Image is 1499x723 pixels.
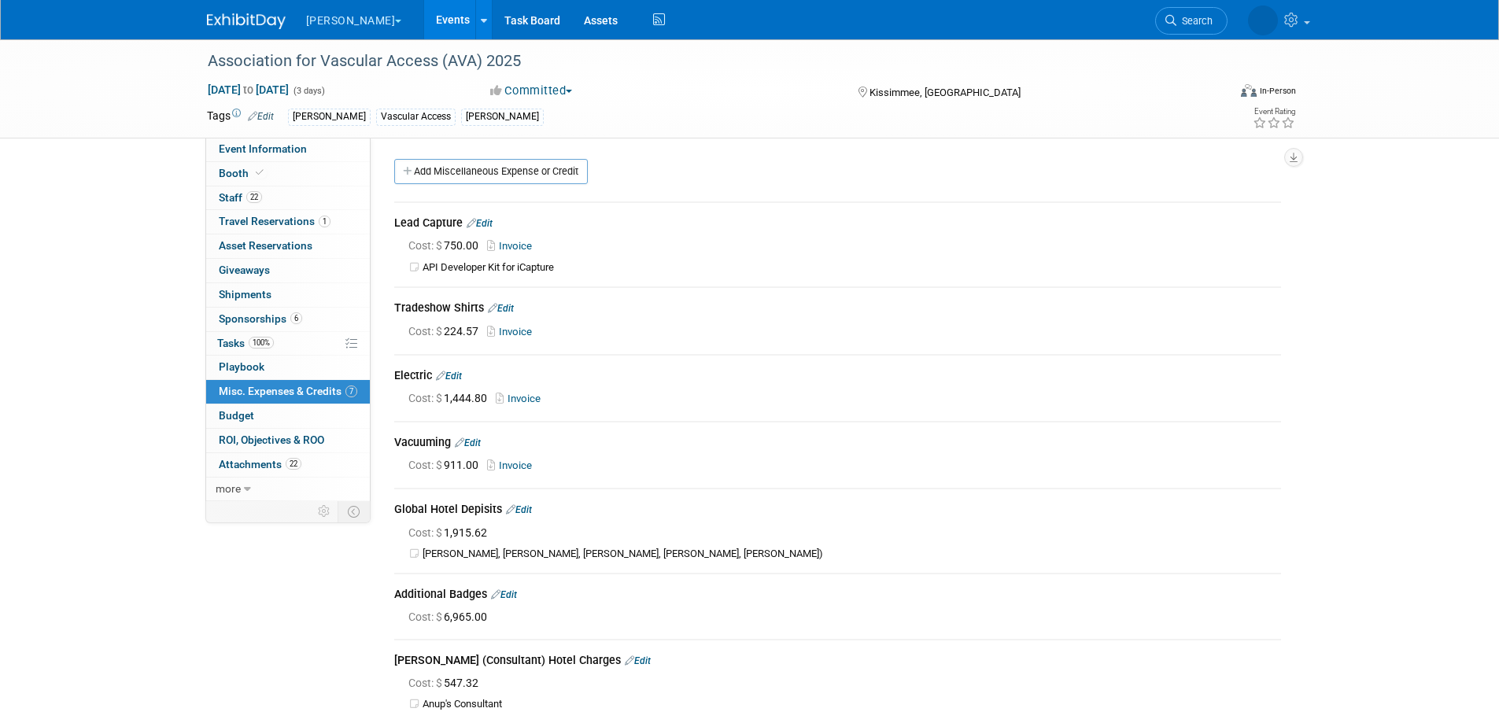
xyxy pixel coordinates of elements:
[246,191,262,203] span: 22
[311,501,338,522] td: Personalize Event Tab Strip
[206,259,370,282] a: Giveaways
[485,83,578,99] button: Committed
[455,437,481,448] a: Edit
[207,83,290,97] span: [DATE] [DATE]
[408,239,485,252] span: 750.00
[394,652,1281,671] div: [PERSON_NAME] (Consultant) Hotel Charges
[319,216,330,227] span: 1
[288,109,371,125] div: [PERSON_NAME]
[1259,85,1296,97] div: In-Person
[206,356,370,379] a: Playbook
[206,138,370,161] a: Event Information
[206,308,370,331] a: Sponsorships6
[408,459,485,471] span: 911.00
[256,168,264,177] i: Booth reservation complete
[394,434,1281,453] div: Vacuuming
[219,239,312,252] span: Asset Reservations
[408,610,444,623] span: Cost: $
[506,504,532,515] a: Edit
[206,283,370,307] a: Shipments
[461,109,544,125] div: [PERSON_NAME]
[219,167,267,179] span: Booth
[394,367,1281,386] div: Electric
[219,288,271,301] span: Shipments
[423,698,1281,711] td: Anup's Consultant
[292,86,325,96] span: (3 days)
[345,385,357,397] span: 7
[408,459,444,471] span: Cost: $
[376,109,456,125] div: Vascular Access
[869,87,1021,98] span: Kissimmee, [GEOGRAPHIC_DATA]
[1248,6,1278,35] img: Dawn Brown
[206,380,370,404] a: Misc. Expenses & Credits7
[206,186,370,210] a: Staff22
[408,677,485,689] span: 547.32
[394,215,1281,234] div: Lead Capture
[219,385,357,397] span: Misc. Expenses & Credits
[241,83,256,96] span: to
[206,404,370,428] a: Budget
[1241,84,1257,97] img: Format-Inperson.png
[219,433,324,446] span: ROI, Objectives & ROO
[1155,7,1228,35] a: Search
[1253,108,1295,116] div: Event Rating
[436,371,462,382] a: Edit
[219,458,301,470] span: Attachments
[216,482,241,495] span: more
[488,303,514,314] a: Edit
[248,111,274,122] a: Edit
[219,312,302,325] span: Sponsorships
[1135,82,1297,105] div: Event Format
[408,239,444,252] span: Cost: $
[219,409,254,422] span: Budget
[408,526,444,539] span: Cost: $
[206,234,370,258] a: Asset Reservations
[496,393,547,404] a: Invoice
[1176,15,1213,27] span: Search
[249,337,274,349] span: 100%
[206,162,370,186] a: Booth
[408,610,493,623] span: 6,965.00
[207,13,286,29] img: ExhibitDay
[408,325,444,338] span: Cost: $
[206,332,370,356] a: Tasks100%
[408,392,493,404] span: 1,444.80
[217,337,274,349] span: Tasks
[408,392,444,404] span: Cost: $
[394,300,1281,319] div: Tradeshow Shirts
[206,453,370,477] a: Attachments22
[408,526,493,539] span: 1,915.62
[394,159,588,184] a: Add Miscellaneous Expense or Credit
[219,142,307,155] span: Event Information
[423,548,1281,561] td: [PERSON_NAME], [PERSON_NAME], [PERSON_NAME], [PERSON_NAME], [PERSON_NAME])
[207,108,274,126] td: Tags
[219,264,270,276] span: Giveaways
[487,240,538,252] a: Invoice
[467,218,493,229] a: Edit
[206,478,370,501] a: more
[338,501,370,522] td: Toggle Event Tabs
[286,458,301,470] span: 22
[487,459,538,471] a: Invoice
[394,586,1281,605] div: Additional Badges
[408,325,485,338] span: 224.57
[206,429,370,452] a: ROI, Objectives & ROO
[202,47,1204,76] div: Association for Vascular Access (AVA) 2025
[219,360,264,373] span: Playbook
[423,261,1281,275] td: API Developer Kit for iCapture
[394,501,1281,520] div: Global Hotel Depisits
[290,312,302,324] span: 6
[491,589,517,600] a: Edit
[408,677,444,689] span: Cost: $
[219,215,330,227] span: Travel Reservations
[206,210,370,234] a: Travel Reservations1
[625,655,651,666] a: Edit
[487,326,538,338] a: Invoice
[219,191,262,204] span: Staff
